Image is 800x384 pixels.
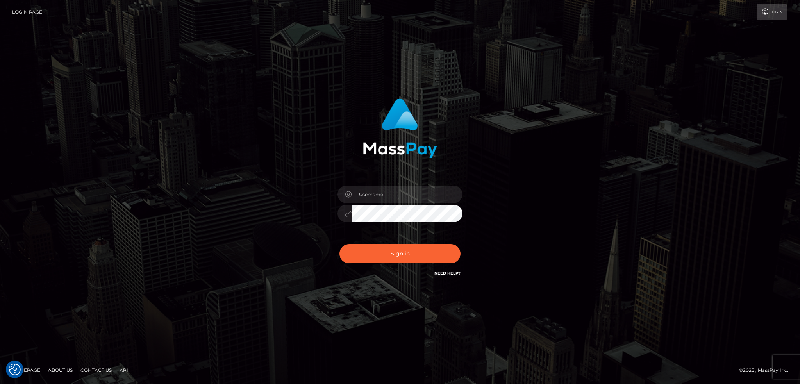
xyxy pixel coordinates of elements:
[45,364,76,376] a: About Us
[9,364,43,376] a: Homepage
[352,186,462,203] input: Username...
[434,271,461,276] a: Need Help?
[9,364,21,375] img: Revisit consent button
[739,366,794,375] div: © 2025 , MassPay Inc.
[12,4,42,20] a: Login Page
[363,98,437,158] img: MassPay Login
[339,244,461,263] button: Sign in
[9,364,21,375] button: Consent Preferences
[77,364,115,376] a: Contact Us
[116,364,131,376] a: API
[757,4,787,20] a: Login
